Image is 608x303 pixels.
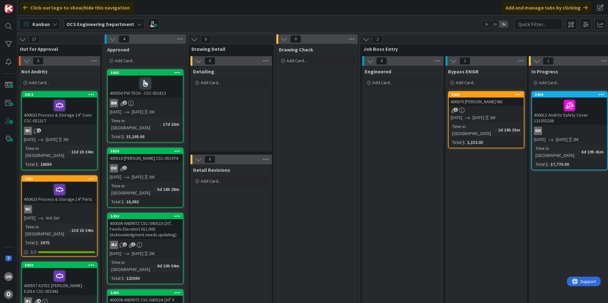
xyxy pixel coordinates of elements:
div: $7,770.00 [549,161,570,168]
div: 8d 19h 54m [155,262,181,269]
span: 2/2 [30,249,36,255]
span: [DATE] [132,109,143,115]
span: : [124,275,125,282]
span: Add Card... [201,178,221,184]
div: 400623 Process & Storage 14" Parts [22,182,97,203]
span: [DATE] [534,136,546,143]
div: Total $ [110,133,124,140]
span: 3 [454,108,458,112]
span: : [155,262,155,269]
div: Total $ [110,198,124,205]
span: [DATE] [556,136,568,143]
div: MJ [110,241,118,249]
span: 1x [482,21,491,27]
img: Visit kanbanzone.com [4,4,13,13]
span: Out for Approval [20,46,94,52]
div: Add and manage tabs by clicking [502,2,591,13]
div: Time in [GEOGRAPHIC_DATA] [534,145,579,159]
span: 17 [29,36,39,43]
div: DH [534,127,542,135]
span: Add Card... [201,80,221,85]
div: 16,092 [125,198,140,205]
div: NC [22,205,97,213]
span: 5 [33,57,44,65]
div: 400670 [PERSON_NAME] IND [449,98,524,106]
div: Time in [GEOGRAPHIC_DATA] [24,145,69,159]
div: 2W [149,109,155,115]
span: 0 [290,35,301,43]
span: 4 [37,299,41,303]
span: 3x [499,21,508,27]
div: 5939 [452,92,524,97]
b: OCS Engineering Department [66,21,134,27]
span: Job Boss Entry [363,46,605,52]
div: 5494 [111,214,183,219]
div: 5495 [108,290,183,296]
span: 0 [376,57,387,65]
span: 2 [372,36,383,43]
span: [DATE] [24,215,36,221]
div: 5d 18h 28m [155,186,181,193]
span: : [69,227,70,234]
span: 4 [119,35,129,43]
span: 0 [204,57,215,65]
div: 2M [573,136,578,143]
div: 3875 [39,239,51,246]
span: : [155,186,155,193]
div: Total $ [534,161,548,168]
span: 1 [131,242,135,246]
div: 5869 [22,262,97,268]
span: : [160,121,161,128]
span: [DATE] [451,114,462,121]
div: 13d 1h 34m [70,148,95,155]
span: In Progress [531,68,558,75]
span: [DATE] [132,174,143,180]
div: 5921 [25,177,97,181]
div: BW [108,99,183,107]
div: 5904400611 Andritz Safety Cover 131055206 [532,92,607,125]
span: : [495,126,496,133]
div: 5913400623 Process & Storage 14" Conv CSC-052317 [22,92,97,125]
div: NC [24,127,32,135]
span: 1 [459,57,470,65]
span: 0 [204,156,215,163]
div: O [4,290,13,299]
span: [DATE] [110,109,121,115]
div: 13d 1h 34m [70,227,95,234]
div: 17d 16m [161,121,181,128]
div: 5865400550 PW TECH - CSC-051813 [108,70,183,97]
div: 5494 [108,213,183,219]
div: 5939400670 [PERSON_NAME] IND [449,92,524,106]
span: [DATE] [132,250,143,257]
div: Time in [GEOGRAPHIC_DATA] [110,182,155,196]
div: NC [24,205,32,213]
span: [DATE] [473,114,484,121]
div: Time in [GEOGRAPHIC_DATA] [451,123,495,137]
div: 5921400623 Process & Storage 14" Parts [22,176,97,203]
div: 5913 [25,92,97,97]
span: [DATE] [110,250,121,257]
div: 1,332.03 [466,139,485,146]
span: : [548,161,549,168]
div: 18650 [39,161,53,168]
span: Drawing Check [279,46,313,53]
div: 400623 Process & Storage 14" Conv CSC-052317 [22,98,97,125]
span: Add Card... [115,58,135,64]
div: 2M [63,136,68,143]
div: 5494400036 ANDRITZ CSC-045523 (20", Feeds Elevator) 011.000 (Acknowledgment needs updating) [108,213,183,239]
div: uh [4,272,13,281]
span: Bypass ENGR [448,68,479,75]
div: 5839 [111,149,183,153]
div: 5865 [111,71,183,75]
span: 1 [123,166,127,170]
div: 5913 [22,92,97,98]
span: 2 [123,242,127,246]
span: [DATE] [46,136,58,143]
div: 400550 PW TECH - CSC-051813 [108,76,183,97]
div: DH [108,164,183,172]
span: 0 [200,36,211,43]
span: [DATE] [110,174,121,180]
span: Engineered [365,68,391,75]
span: 1 [37,128,41,132]
div: Total $ [24,161,38,168]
